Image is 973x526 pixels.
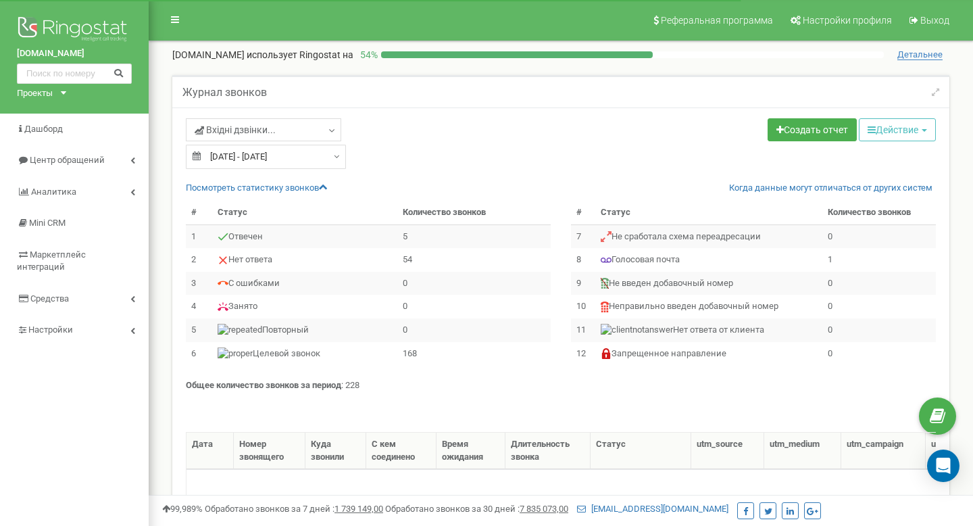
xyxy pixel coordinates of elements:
[397,224,551,248] td: 5
[397,272,551,295] td: 0
[334,504,383,514] u: 1 739 149,00
[927,450,959,482] div: Open Intercom Messenger
[17,64,132,84] input: Поиск по номеру
[186,433,234,469] th: Дата
[601,348,612,359] img: Запрещенное направление
[218,255,228,266] img: Нет ответа
[247,49,353,60] span: использует Ringostat на
[212,248,397,272] td: Нет ответа
[17,14,132,47] img: Ringostat logo
[234,433,305,469] th: Номер звонящего
[601,324,673,337] img: Нет ответа от клиента
[212,295,397,318] td: Занято
[385,504,568,514] span: Обработано звонков за 30 дней :
[841,433,926,469] th: utm_campaign
[186,118,341,141] a: Вхідні дзвінки...
[353,48,381,62] p: 54 %
[571,201,595,224] th: #
[897,49,943,60] span: Детальнее
[24,124,63,134] span: Дашборд
[691,433,764,469] th: utm_source
[397,201,551,224] th: Количество звонков
[764,433,842,469] th: utm_medium
[186,183,328,193] a: Посмотреть cтатистику звонков
[571,248,595,272] td: 8
[17,47,132,60] a: [DOMAIN_NAME]
[212,224,397,248] td: Отвечен
[595,201,822,224] th: Статус
[212,272,397,295] td: С ошибками
[520,504,568,514] u: 7 835 073,00
[366,433,437,469] th: С кем соединено
[186,318,212,342] td: 5
[218,231,228,242] img: Отвечен
[571,318,595,342] td: 11
[205,504,383,514] span: Обработано звонков за 7 дней :
[218,324,262,337] img: Повторный
[212,318,397,342] td: Повторный
[29,218,66,228] span: Mini CRM
[162,504,203,514] span: 99,989%
[305,433,366,469] th: Куда звонили
[218,302,228,312] img: Занято
[822,318,936,342] td: 0
[397,318,551,342] td: 0
[436,433,505,469] th: Время ожидания
[182,87,267,99] h5: Журнал звонков
[571,224,595,248] td: 7
[505,433,591,469] th: Длительность звонка
[920,15,949,26] span: Выход
[601,302,609,312] img: Неправильно введен добавочный номер
[595,318,822,342] td: Нет ответа от клиента
[661,15,773,26] span: Реферальная программа
[822,248,936,272] td: 1
[186,248,212,272] td: 2
[822,224,936,248] td: 0
[571,342,595,366] td: 12
[212,342,397,366] td: Целевой звонок
[186,342,212,366] td: 6
[571,295,595,318] td: 10
[397,248,551,272] td: 54
[571,272,595,295] td: 9
[218,348,253,360] img: Целевой звонок
[212,201,397,224] th: Статус
[218,278,228,289] img: С ошибками
[595,248,822,272] td: Голосовая почта
[729,182,932,195] a: Когда данные могут отличаться от других систем
[28,325,73,335] span: Настройки
[601,255,612,266] img: Голосовая почта
[17,87,53,100] div: Проекты
[595,295,822,318] td: Неправильно введен добавочный номер
[822,272,936,295] td: 0
[595,272,822,295] td: Не введен добавочный номер
[186,201,212,224] th: #
[803,15,892,26] span: Настройки профиля
[30,293,69,304] span: Средства
[17,249,86,272] span: Маркетплейс интеграций
[577,504,728,514] a: [EMAIL_ADDRESS][DOMAIN_NAME]
[822,201,936,224] th: Количество звонков
[186,224,212,248] td: 1
[591,433,691,469] th: Статус
[822,342,936,366] td: 0
[30,155,105,165] span: Центр обращений
[601,231,612,242] img: Не сработала схема переадресации
[31,187,76,197] span: Аналитика
[172,48,353,62] p: [DOMAIN_NAME]
[859,118,936,141] button: Действие
[822,295,936,318] td: 0
[186,380,341,390] strong: Общее количество звонков за период
[186,272,212,295] td: 3
[397,342,551,366] td: 168
[601,278,609,289] img: Не введен добавочный номер
[186,295,212,318] td: 4
[595,224,822,248] td: Не сработала схема переадресации
[595,342,822,366] td: Запрещенное направление
[768,118,857,141] a: Создать отчет
[195,123,276,137] span: Вхідні дзвінки...
[186,379,936,392] p: : 228
[397,295,551,318] td: 0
